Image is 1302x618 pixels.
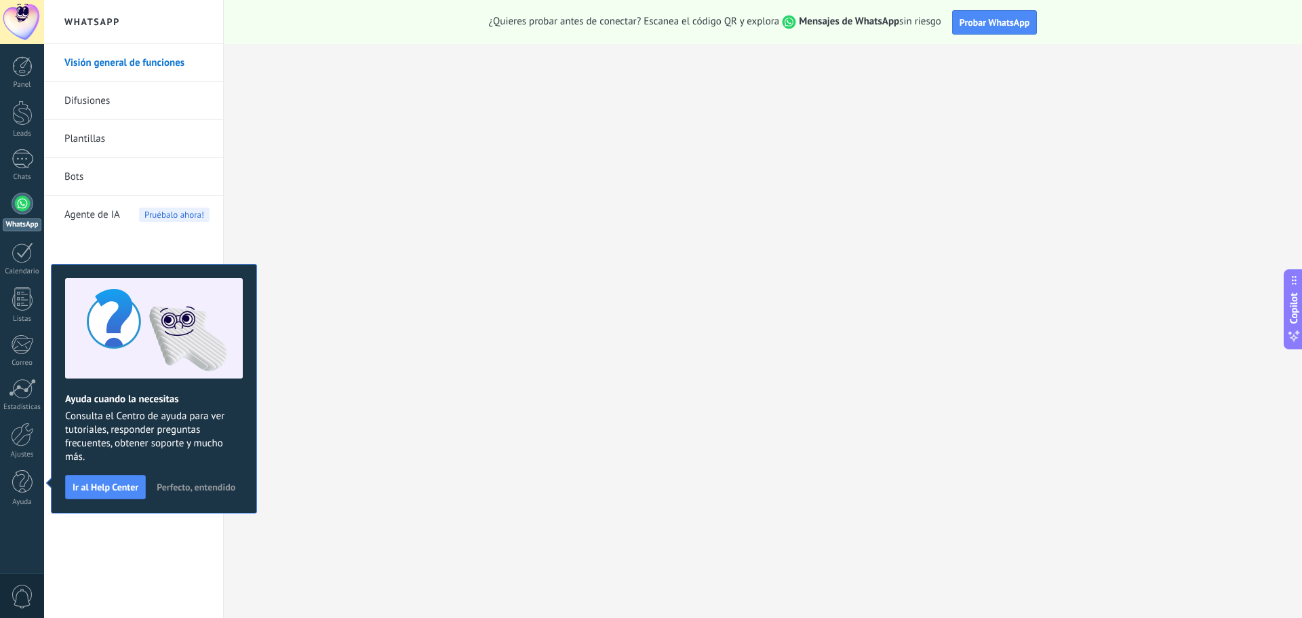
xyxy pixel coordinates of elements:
[1287,292,1301,324] span: Copilot
[3,267,42,276] div: Calendario
[3,450,42,459] div: Ajustes
[73,482,138,492] span: Ir al Help Center
[139,208,210,222] span: Pruébalo ahora!
[44,44,223,82] li: Visión general de funciones
[64,196,120,234] span: Agente de IA
[952,10,1038,35] button: Probar WhatsApp
[3,130,42,138] div: Leads
[64,44,210,82] a: Visión general de funciones
[44,158,223,196] li: Bots
[44,82,223,120] li: Difusiones
[157,482,235,492] span: Perfecto, entendido
[3,403,42,412] div: Estadísticas
[799,15,899,28] strong: Mensajes de WhatsApp
[3,81,42,90] div: Panel
[151,477,241,497] button: Perfecto, entendido
[3,173,42,182] div: Chats
[65,410,243,464] span: Consulta el Centro de ayuda para ver tutoriales, responder preguntas frecuentes, obtener soporte ...
[64,158,210,196] a: Bots
[65,475,146,499] button: Ir al Help Center
[3,359,42,368] div: Correo
[960,16,1030,28] span: Probar WhatsApp
[64,120,210,158] a: Plantillas
[44,120,223,158] li: Plantillas
[44,196,223,233] li: Agente de IA
[3,218,41,231] div: WhatsApp
[64,196,210,234] a: Agente de IA Pruébalo ahora!
[64,82,210,120] a: Difusiones
[489,15,941,29] span: ¿Quieres probar antes de conectar? Escanea el código QR y explora sin riesgo
[3,498,42,507] div: Ayuda
[65,393,243,406] h2: Ayuda cuando la necesitas
[3,315,42,324] div: Listas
